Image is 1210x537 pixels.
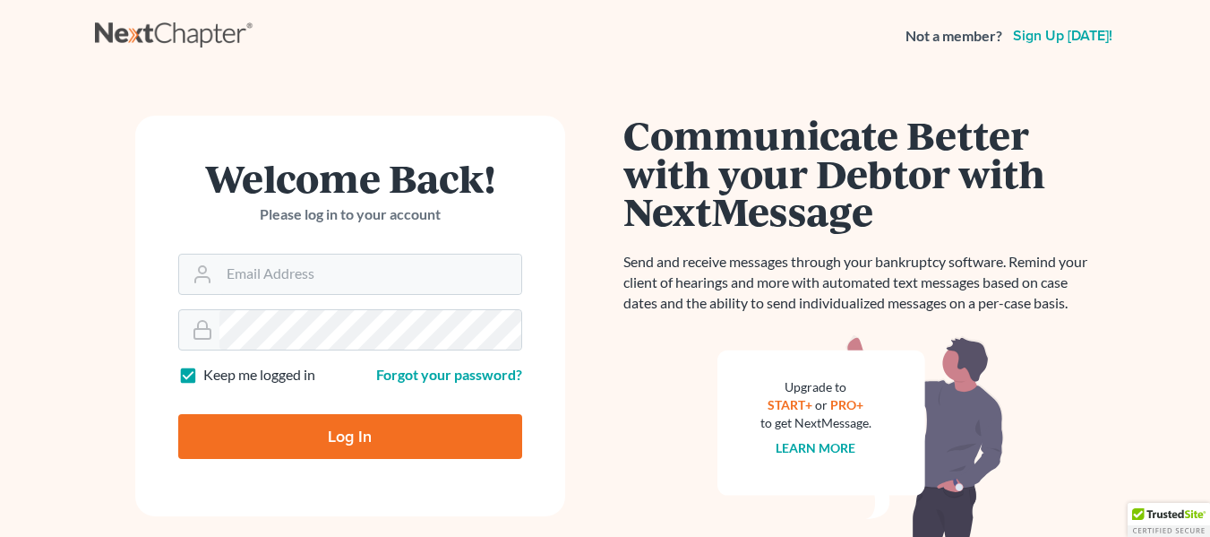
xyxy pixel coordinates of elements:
[623,116,1098,230] h1: Communicate Better with your Debtor with NextMessage
[776,440,855,455] a: Learn more
[830,397,863,412] a: PRO+
[760,414,871,432] div: to get NextMessage.
[219,255,521,294] input: Email Address
[178,414,522,459] input: Log In
[178,159,522,197] h1: Welcome Back!
[178,204,522,225] p: Please log in to your account
[905,26,1002,47] strong: Not a member?
[1009,29,1116,43] a: Sign up [DATE]!
[768,397,812,412] a: START+
[203,365,315,385] label: Keep me logged in
[1128,503,1210,537] div: TrustedSite Certified
[815,397,828,412] span: or
[760,378,871,396] div: Upgrade to
[623,252,1098,314] p: Send and receive messages through your bankruptcy software. Remind your client of hearings and mo...
[376,366,522,383] a: Forgot your password?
